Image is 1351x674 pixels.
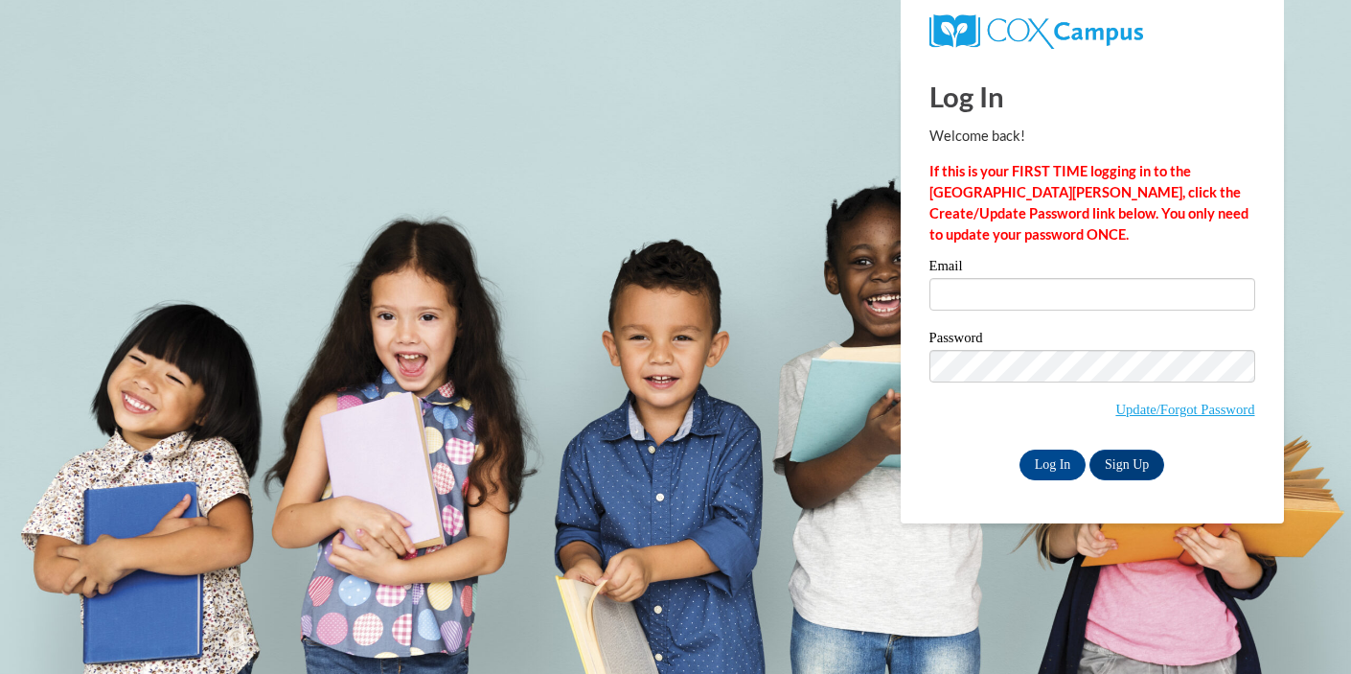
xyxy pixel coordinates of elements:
a: Sign Up [1089,450,1164,480]
a: COX Campus [929,22,1143,38]
input: Log In [1019,450,1087,480]
h1: Log In [929,77,1255,116]
label: Password [929,331,1255,350]
p: Welcome back! [929,126,1255,147]
label: Email [929,259,1255,278]
strong: If this is your FIRST TIME logging in to the [GEOGRAPHIC_DATA][PERSON_NAME], click the Create/Upd... [929,163,1248,243]
a: Update/Forgot Password [1115,402,1254,417]
img: COX Campus [929,14,1143,49]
